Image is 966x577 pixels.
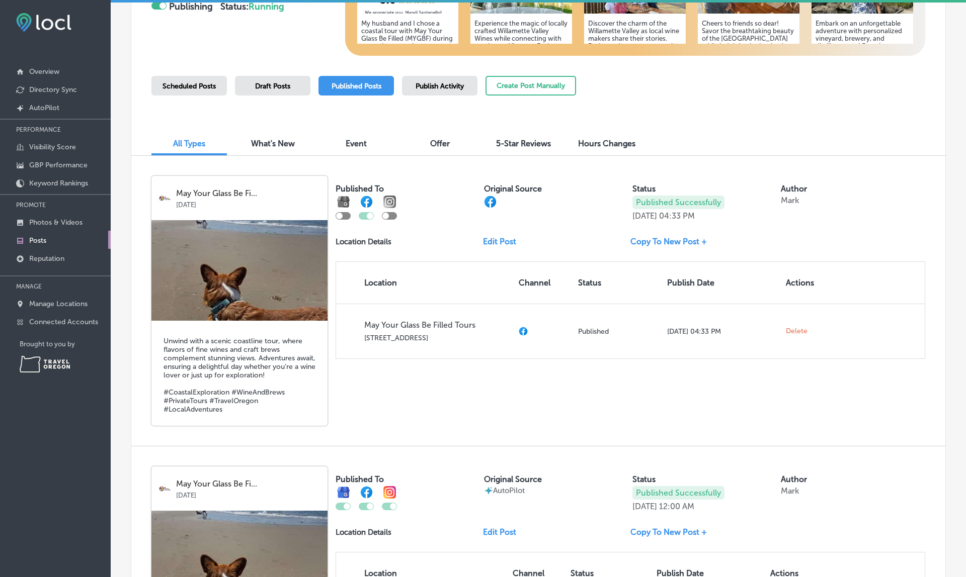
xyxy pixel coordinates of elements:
p: Overview [29,67,59,76]
span: Hours Changes [578,139,635,148]
a: Copy To New Post + [630,527,715,537]
th: Actions [782,262,830,304]
p: Published Successfully [632,196,725,209]
span: Draft Posts [255,82,290,90]
span: Publish Activity [416,82,464,90]
label: Original Source [484,474,542,484]
span: Event [346,139,367,148]
p: 04:33 PM [659,211,695,221]
p: AutoPilot [493,486,525,495]
span: 5-Star Reviews [496,139,551,148]
p: [STREET_ADDRESS] [364,334,511,342]
p: Photos & Videos [29,218,83,227]
p: [DATE] [632,502,657,511]
p: Mark [781,486,799,496]
span: Published Posts [332,82,381,90]
p: [DATE] [176,198,320,209]
span: Running [249,1,284,12]
label: Published To [336,474,384,484]
p: Reputation [29,254,64,263]
label: Status [632,184,656,194]
p: May Your Glass Be Fi... [176,479,320,489]
a: Edit Post [483,527,524,537]
p: Published [578,327,659,336]
button: Create Post Manually [486,76,576,95]
span: Offer [430,139,450,148]
p: Keyword Rankings [29,179,88,187]
strong: Status: [220,1,284,12]
span: All Types [173,139,205,148]
span: Delete [786,327,808,336]
th: Publish Date [663,262,782,304]
img: 1759577597556978106_723664877358226_4460974734895939402_n.jpg [151,220,328,321]
p: Brought to you by [20,340,111,348]
img: logo [158,483,171,495]
p: May Your Glass Be Fi... [176,189,320,198]
p: [DATE] 04:33 PM [667,327,778,336]
p: Published Successfully [632,486,725,500]
p: [DATE] [632,211,657,221]
h5: Experience the magic of locally crafted Willamette Valley Wines while connecting with passionate ... [474,20,568,133]
th: Status [574,262,663,304]
label: Status [632,474,656,484]
label: Published To [336,184,384,194]
p: Mark [781,196,799,205]
th: Location [336,262,515,304]
p: Connected Accounts [29,318,98,326]
p: May Your Glass Be Filled Tours [364,320,511,330]
span: What's New [251,139,295,148]
p: Manage Locations [29,300,88,308]
a: Copy To New Post + [630,237,715,246]
label: Original Source [484,184,542,194]
img: Travel Oregon [20,356,70,372]
p: AutoPilot [29,104,59,112]
h5: Embark on an unforgettable adventure with personalized vineyard, brewery, and distillery tours! E... [816,20,909,133]
img: autopilot-icon [484,486,493,495]
a: Edit Post [483,237,524,246]
p: Location Details [336,237,391,246]
p: Directory Sync [29,85,77,94]
p: 12:00 AM [659,502,694,511]
span: Scheduled Posts [163,82,216,90]
h5: Cheers to friends so dear! Savor the breathtaking beauty of the [GEOGRAPHIC_DATA] while indulging... [702,20,795,133]
img: logo [158,192,171,205]
p: GBP Performance [29,161,88,169]
label: Author [781,474,807,484]
h5: Discover the charm of the Willamette Valley as local wine makers share their stories. Each tour i... [588,20,682,133]
p: Visibility Score [29,143,76,151]
label: Author [781,184,807,194]
p: Posts [29,236,46,245]
h5: Unwind with a scenic coastline tour, where flavors of fine wines and craft brews complement stunn... [164,337,315,414]
th: Channel [515,262,574,304]
img: fda3e92497d09a02dc62c9cd864e3231.png [16,13,71,32]
p: Location Details [336,528,391,537]
p: [DATE] [176,489,320,499]
h5: My husband and I chose a coastal tour with May Your Glass Be Filled (MYGBF) during an anniversary... [361,20,455,133]
strong: Publishing [169,1,213,12]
